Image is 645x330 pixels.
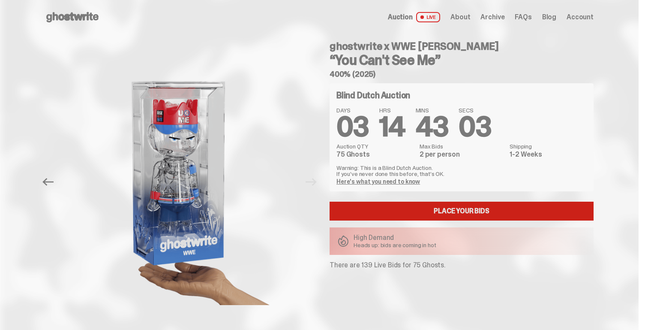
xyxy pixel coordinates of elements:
a: Auction LIVE [388,12,440,22]
a: About [450,14,470,21]
a: Account [567,14,594,21]
a: FAQs [515,14,531,21]
h4: Blind Dutch Auction [336,91,410,100]
span: DAYS [336,107,369,113]
p: Warning: This is a Blind Dutch Auction. If you’ve never done this before, that’s OK. [336,165,587,177]
a: Here's what you need to know [336,178,420,185]
h5: 400% (2025) [330,70,594,78]
p: High Demand [354,234,436,241]
a: Place your Bids [330,202,594,221]
span: MINS [416,107,449,113]
a: Blog [542,14,556,21]
span: 03 [336,109,369,145]
span: 14 [379,109,405,145]
dd: 75 Ghosts [336,151,414,158]
span: 43 [416,109,449,145]
dt: Auction QTY [336,143,414,149]
h3: “You Can't See Me” [330,53,594,67]
span: Auction [388,14,413,21]
p: There are 139 Live Bids for 75 Ghosts. [330,262,594,269]
button: Previous [39,173,57,191]
a: Archive [480,14,504,21]
span: SECS [459,107,491,113]
span: 03 [459,109,491,145]
dd: 1-2 Weeks [510,151,587,158]
span: HRS [379,107,405,113]
span: LIVE [416,12,441,22]
dt: Shipping [510,143,587,149]
dt: Max Bids [420,143,504,149]
h4: ghostwrite x WWE [PERSON_NAME] [330,41,594,51]
dd: 2 per person [420,151,504,158]
img: ghostwrite%20wwe%20scale.png [62,34,297,330]
p: Heads up: bids are coming in hot [354,242,436,248]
